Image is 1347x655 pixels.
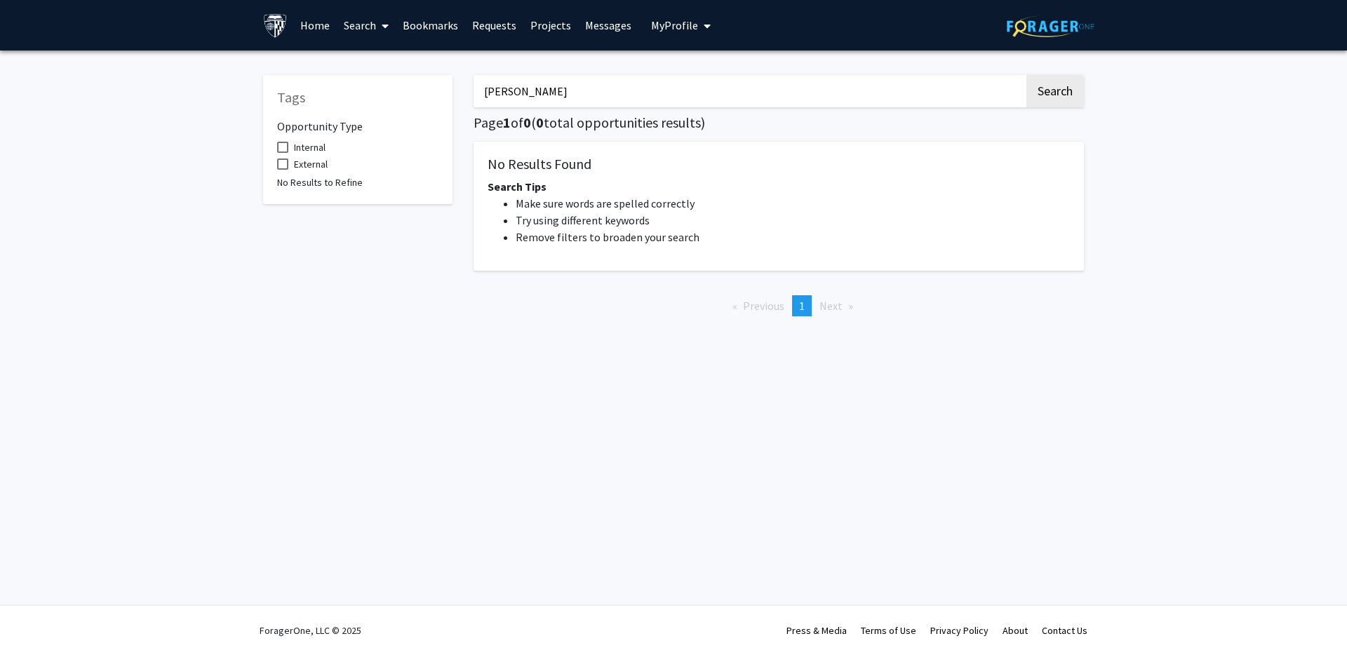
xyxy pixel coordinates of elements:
a: Terms of Use [861,624,916,637]
a: About [1003,624,1028,637]
span: Internal [294,139,326,156]
li: Remove filters to broaden your search [516,229,1070,245]
input: Search Keywords [474,75,1024,107]
div: ForagerOne, LLC © 2025 [260,606,361,655]
h6: Opportunity Type [277,109,438,133]
a: Contact Us [1042,624,1087,637]
a: Search [337,1,396,50]
span: Next [819,299,843,313]
span: No Results to Refine [277,176,363,189]
span: 1 [503,114,511,131]
li: Make sure words are spelled correctly [516,195,1070,212]
h5: Tags [277,89,438,106]
span: 1 [799,299,805,313]
img: Johns Hopkins University Logo [263,13,288,38]
a: Requests [465,1,523,50]
span: My Profile [651,18,698,32]
iframe: Chat [11,592,60,644]
span: Previous [743,299,784,313]
ul: Pagination [474,295,1084,316]
li: Try using different keywords [516,212,1070,229]
img: ForagerOne Logo [1007,15,1094,37]
span: External [294,156,328,173]
a: Bookmarks [396,1,465,50]
a: Press & Media [786,624,847,637]
a: Home [293,1,337,50]
a: Messages [578,1,638,50]
h5: Page of ( total opportunities results) [474,114,1084,131]
button: Search [1026,75,1084,107]
h5: No Results Found [488,156,1070,173]
span: 0 [536,114,544,131]
span: 0 [523,114,531,131]
span: Search Tips [488,180,547,194]
a: Privacy Policy [930,624,989,637]
a: Projects [523,1,578,50]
